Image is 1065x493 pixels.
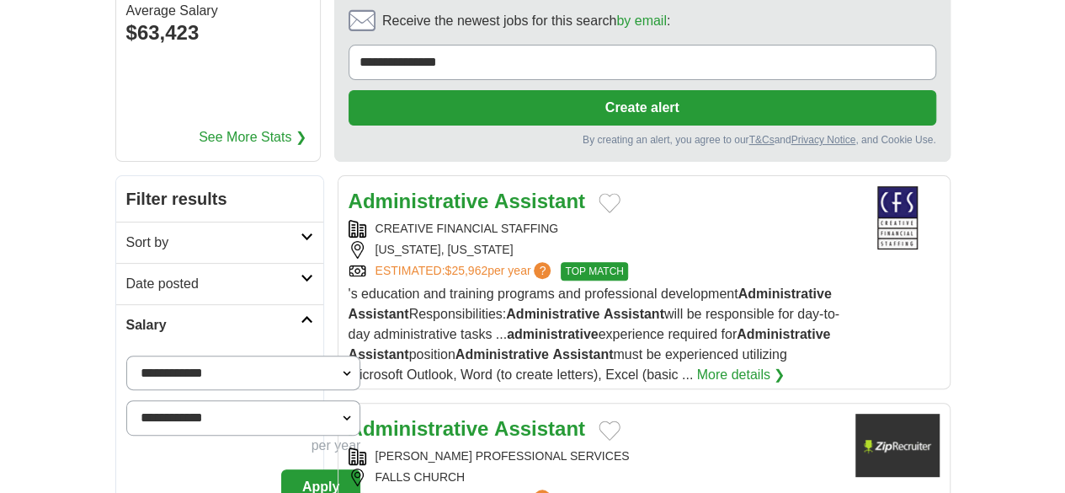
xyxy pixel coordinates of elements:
[507,327,598,341] strong: administrative
[506,307,599,321] strong: Administrative
[382,11,670,31] span: Receive the newest jobs for this search :
[349,347,409,362] strong: Assistant
[116,304,323,346] a: Salary
[791,134,855,146] a: Privacy Notice
[599,421,620,441] button: Add to favorite jobs
[116,263,323,304] a: Date posted
[349,132,936,147] div: By creating an alert, you agree to our and , and Cookie Use.
[455,347,549,362] strong: Administrative
[748,134,774,146] a: T&Cs
[349,241,842,259] div: [US_STATE], [US_STATE]
[116,176,323,222] h2: Filter results
[616,13,667,28] a: by email
[375,222,559,235] a: CREATIVE FINANCIAL STAFFING
[126,233,301,253] h2: Sort by
[737,327,830,341] strong: Administrative
[116,222,323,263] a: Sort by
[349,417,489,440] strong: Administrative
[126,436,361,456] div: per year
[375,262,555,281] a: ESTIMATED:$25,962per year?
[697,365,785,385] a: More details ❯
[855,186,940,249] img: Creative Financial Staffing logo
[349,447,842,465] div: [PERSON_NAME] PROFESSIONAL SERVICES
[604,307,664,321] strong: Assistant
[855,414,940,477] img: Company logo
[445,264,487,277] span: $25,962
[126,18,310,48] div: $63,423
[126,315,301,335] h2: Salary
[126,4,310,18] div: Average Salary
[349,469,842,486] div: FALLS CHURCH
[599,193,620,213] button: Add to favorite jobs
[199,127,306,147] a: See More Stats ❯
[349,287,839,382] span: 's education and training programs and professional development Responsibilities: will be respons...
[561,262,627,281] span: TOP MATCH
[349,417,585,440] a: Administrative Assistant
[494,417,585,440] strong: Assistant
[349,190,489,212] strong: Administrative
[349,90,936,126] button: Create alert
[126,274,301,294] h2: Date posted
[349,190,585,212] a: Administrative Assistant
[349,307,409,321] strong: Assistant
[552,347,613,362] strong: Assistant
[534,262,551,279] span: ?
[738,287,831,301] strong: Administrative
[494,190,585,212] strong: Assistant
